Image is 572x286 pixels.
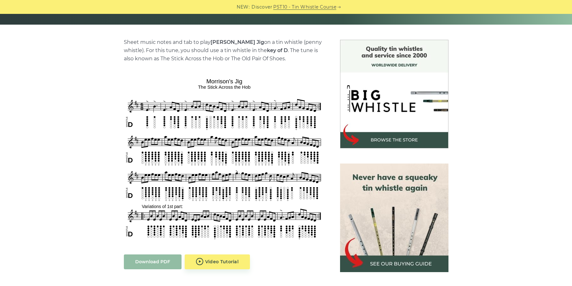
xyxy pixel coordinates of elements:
[340,40,448,148] img: BigWhistle Tin Whistle Store
[340,164,448,272] img: tin whistle buying guide
[124,76,325,241] img: Morrison's Jig Tin Whistle Tabs & Sheet Music
[273,3,336,11] a: PST10 - Tin Whistle Course
[237,3,250,11] span: NEW:
[251,3,272,11] span: Discover
[211,39,264,45] strong: [PERSON_NAME] Jig
[267,47,288,53] strong: key of D
[185,254,250,269] a: Video Tutorial
[124,254,182,269] a: Download PDF
[124,38,325,63] p: Sheet music notes and tab to play on a tin whistle (penny whistle). For this tune, you should use...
